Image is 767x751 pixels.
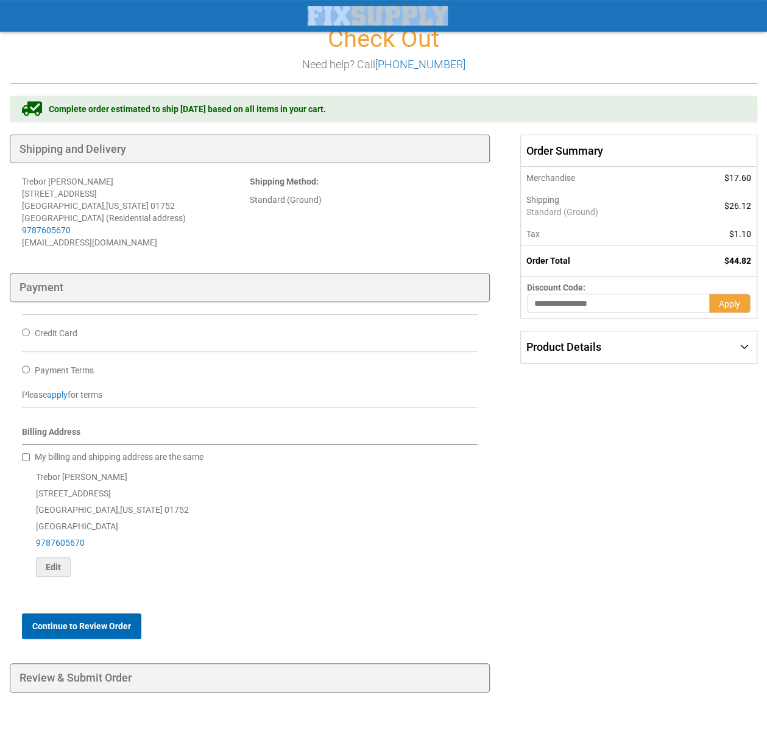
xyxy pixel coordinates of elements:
[250,194,478,206] div: Standard (Ground)
[375,58,465,71] a: [PHONE_NUMBER]
[10,135,490,164] div: Shipping and Delivery
[308,6,448,26] img: Fix Industrial Supply
[46,562,61,572] span: Edit
[49,103,326,115] span: Complete order estimated to ship [DATE] based on all items in your cart.
[22,175,250,249] address: Trebor [PERSON_NAME] [STREET_ADDRESS] [GEOGRAPHIC_DATA] , 01752 [GEOGRAPHIC_DATA] (Residential ad...
[719,299,740,309] span: Apply
[709,294,751,313] button: Apply
[526,340,601,353] span: Product Details
[526,256,570,266] strong: Order Total
[308,6,448,26] a: store logo
[35,452,203,462] span: My billing and shipping address are the same
[22,469,478,577] div: Trebor [PERSON_NAME] [STREET_ADDRESS] [GEOGRAPHIC_DATA] , 01752 [GEOGRAPHIC_DATA]
[250,177,319,186] strong: :
[10,663,490,693] div: Review & Submit Order
[22,426,478,445] div: Billing Address
[521,167,682,189] th: Merchandise
[10,26,757,52] h1: Check Out
[106,201,149,211] span: [US_STATE]
[10,58,757,71] h3: Need help? Call
[724,173,751,183] span: $17.60
[35,365,94,375] span: Payment Terms
[36,538,85,548] a: 9787605670
[526,195,559,205] span: Shipping
[729,229,751,239] span: $1.10
[724,201,751,211] span: $26.12
[526,206,676,218] span: Standard (Ground)
[724,256,751,266] span: $44.82
[250,177,316,186] span: Shipping Method
[521,223,682,245] th: Tax
[120,505,163,515] span: [US_STATE]
[527,283,585,292] span: Discount Code:
[32,621,131,631] span: Continue to Review Order
[10,273,490,302] div: Payment
[22,389,478,401] p: Please for terms
[35,328,77,338] span: Credit Card
[36,557,71,577] button: Edit
[47,390,68,400] a: apply
[22,613,141,639] button: Continue to Review Order
[520,135,757,167] span: Order Summary
[22,238,157,247] span: [EMAIL_ADDRESS][DOMAIN_NAME]
[22,225,71,235] a: 9787605670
